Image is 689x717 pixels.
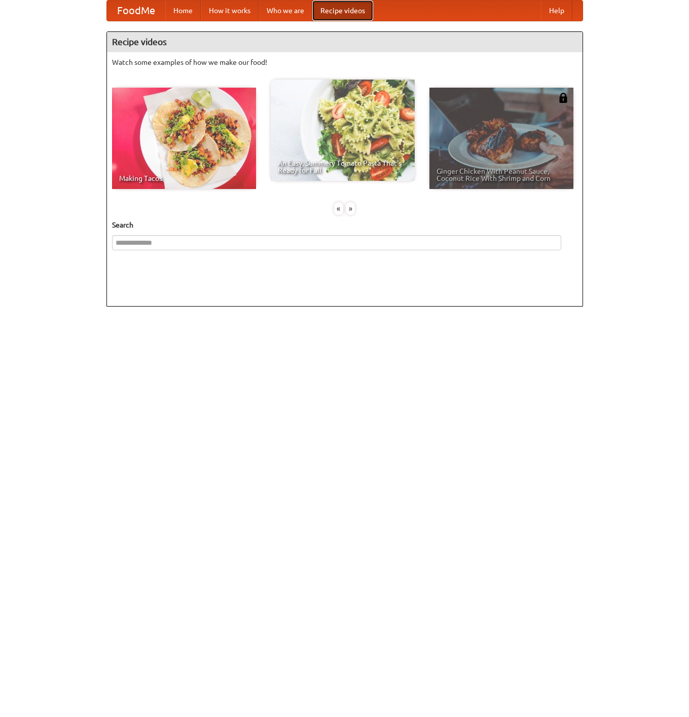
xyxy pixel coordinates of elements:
div: « [334,202,343,215]
a: Who we are [259,1,312,21]
p: Watch some examples of how we make our food! [112,57,577,67]
a: Home [165,1,201,21]
a: Making Tacos [112,88,256,189]
span: Making Tacos [119,175,249,182]
a: Help [541,1,572,21]
div: » [346,202,355,215]
a: Recipe videos [312,1,373,21]
h5: Search [112,220,577,230]
span: An Easy, Summery Tomato Pasta That's Ready for Fall [278,160,408,174]
a: An Easy, Summery Tomato Pasta That's Ready for Fall [271,80,415,181]
img: 483408.png [558,93,568,103]
a: FoodMe [107,1,165,21]
h4: Recipe videos [107,32,583,52]
a: How it works [201,1,259,21]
